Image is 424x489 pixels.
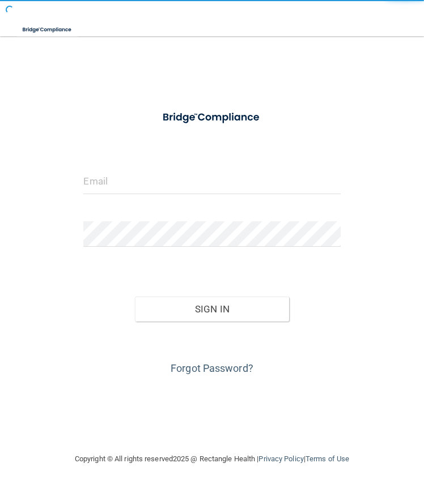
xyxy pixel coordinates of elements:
div: Copyright © All rights reserved 2025 @ Rectangle Health | | [20,441,404,477]
img: bridge_compliance_login_screen.278c3ca4.svg [152,104,272,131]
a: Terms of Use [306,454,349,463]
img: bridge_compliance_login_screen.278c3ca4.svg [17,18,78,41]
input: Email [83,169,340,194]
a: Privacy Policy [258,454,303,463]
a: Forgot Password? [171,362,253,374]
button: Sign In [135,297,289,321]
